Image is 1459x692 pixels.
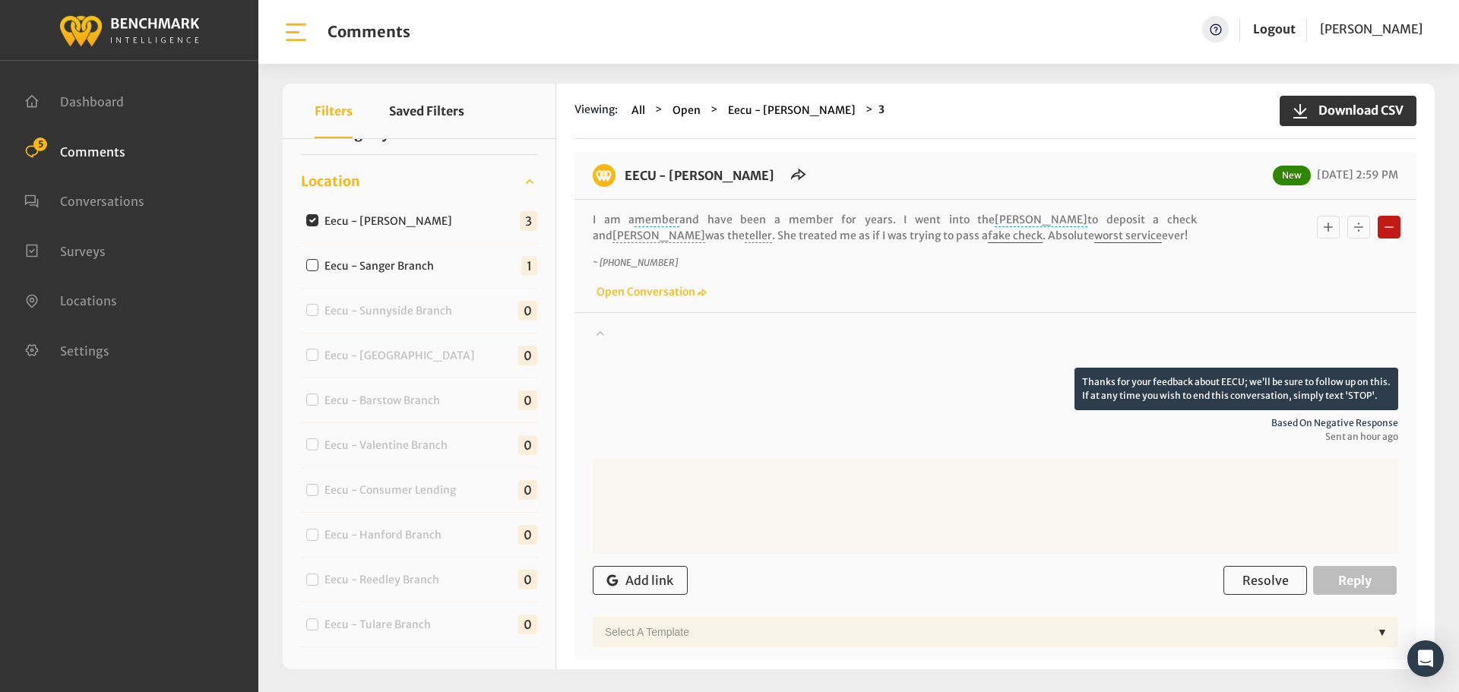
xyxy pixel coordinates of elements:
h6: EECU - Selma Branch [616,164,783,187]
div: Basic example [1313,212,1404,242]
label: Eecu - Valentine Branch [319,438,460,453]
label: Eecu - Sanger Branch [319,258,446,274]
button: Filters [315,84,353,138]
button: All [627,102,650,119]
span: Resolve [1242,573,1289,588]
span: 0 [518,346,537,365]
a: Location [301,170,537,193]
span: Download CSV [1309,101,1404,119]
label: Eecu - Barstow Branch [319,393,452,409]
span: 0 [518,570,537,589]
div: ▼ [1371,617,1394,647]
a: Logout [1253,16,1296,43]
label: Eecu - Consumer Lending [319,482,468,498]
span: Settings [60,343,109,358]
span: teller [745,229,772,243]
span: Sent an hour ago [593,430,1398,444]
span: New [1273,166,1311,185]
p: Thanks for your feedback about EECU; we’ll be sure to follow up on this. If at any time you wish ... [1074,368,1398,410]
span: 3 [520,211,537,231]
span: 0 [518,435,537,455]
span: 1 [521,256,537,276]
span: 0 [518,480,537,500]
button: See More [383,667,455,684]
span: 0 [518,525,537,545]
label: Eecu - [PERSON_NAME] [319,213,464,229]
img: bar [283,19,309,46]
button: Open [668,102,705,119]
span: Conversations [60,194,144,209]
div: Select a Template [597,617,1371,647]
span: [PERSON_NAME] [995,213,1087,227]
p: I am a and have been a member for years. I went into the to deposit a check and was the . She tre... [593,212,1197,244]
strong: 3 [878,103,885,116]
span: 0 [518,301,537,321]
span: [DATE] 2:59 PM [1313,168,1398,182]
label: Eecu - Reedley Branch [319,572,451,588]
span: worst service [1094,229,1162,243]
a: Surveys [24,242,106,258]
a: Locations [24,292,117,307]
div: Open Intercom Messenger [1407,640,1444,677]
h1: Comments [328,23,410,41]
span: Surveys [60,243,106,258]
button: Download CSV [1280,96,1416,126]
span: member [635,213,679,227]
input: Eecu - Sanger Branch [306,259,318,271]
span: Based on negative response [593,416,1398,430]
span: 0 [518,390,537,410]
label: Eecu - Sunnyside Branch [319,303,464,319]
img: benchmark [593,164,616,187]
span: Location [301,171,360,191]
span: [PERSON_NAME] [1320,21,1423,36]
a: Logout [1253,21,1296,36]
label: Eecu - [GEOGRAPHIC_DATA] [319,348,487,364]
button: Add link [593,566,688,595]
span: Comments [60,144,125,159]
a: Conversations [24,192,144,207]
span: Locations [60,293,117,308]
button: Saved Filters [389,84,464,138]
span: 5 [33,137,47,151]
label: Eecu - Tulare Branch [319,617,443,633]
a: Open Conversation [593,285,707,299]
a: Comments 5 [24,143,125,158]
label: Eecu - Hanford Branch [319,527,454,543]
span: Dashboard [60,94,124,109]
span: Viewing: [574,102,618,119]
button: Resolve [1223,566,1307,595]
a: [PERSON_NAME] [1320,16,1423,43]
button: Eecu - [PERSON_NAME] [723,102,860,119]
a: Settings [24,342,109,357]
img: benchmark [59,11,200,49]
span: 0 [518,615,537,634]
a: Dashboard [24,93,124,108]
span: [PERSON_NAME] [612,229,705,243]
a: EECU - [PERSON_NAME] [625,168,774,183]
i: ~ [PHONE_NUMBER] [593,257,678,268]
input: Eecu - [PERSON_NAME] [306,214,318,226]
span: fake check [988,229,1043,243]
